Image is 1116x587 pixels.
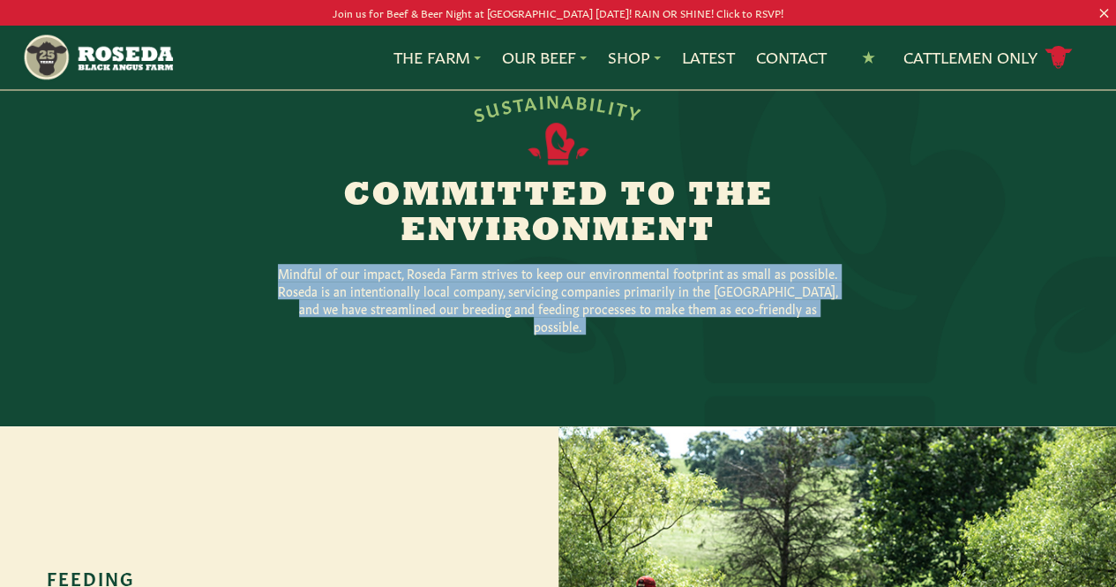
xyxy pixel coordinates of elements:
span: U [483,97,503,120]
p: Mindful of our impact, Roseda Farm strives to keep our environmental footprint as small as possib... [276,264,841,335]
span: T [512,93,527,114]
nav: Main Navigation [22,26,1093,89]
div: SUSTAINABILITY [471,90,645,123]
span: B [575,91,590,111]
a: Cattlemen Only [903,42,1073,73]
a: Shop [608,46,661,69]
p: Join us for Beef & Beer Night at [GEOGRAPHIC_DATA] [DATE]! RAIN OR SHINE! Click to RSVP! [56,4,1060,22]
a: Contact [756,46,827,69]
h6: Feeding [47,568,512,587]
h2: Committed to the Environment [220,179,897,250]
span: S [499,94,514,116]
span: A [562,90,577,110]
a: Latest [682,46,735,69]
span: T [614,97,631,119]
span: I [607,95,618,116]
span: S [471,101,488,123]
a: Our Beef [502,46,587,69]
a: The Farm [393,46,481,69]
span: N [546,90,561,109]
img: https://roseda.com/wp-content/uploads/2021/05/roseda-25-header.png [22,33,173,82]
span: I [588,92,598,112]
span: L [595,94,610,115]
span: Y [626,101,645,124]
span: I [538,90,546,109]
span: A [523,91,539,112]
